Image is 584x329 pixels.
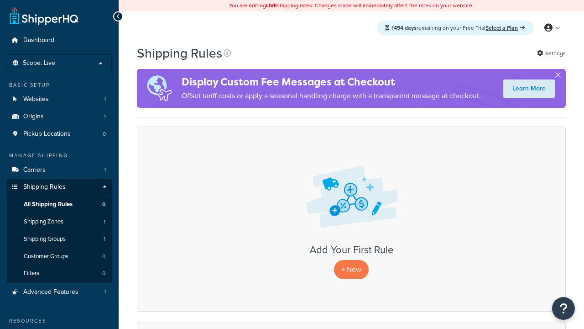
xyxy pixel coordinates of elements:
[23,59,55,67] span: Scope: Live
[7,108,112,125] a: Origins 1
[485,24,525,32] a: Select a Plan
[7,248,112,265] a: Customer Groups 0
[103,130,106,138] span: 0
[102,270,105,277] span: 0
[7,265,112,282] a: Filters 0
[7,162,112,179] a: Carriers 1
[23,183,66,191] span: Shipping Rules
[503,80,555,98] a: Learn More
[23,113,44,121] span: Origins
[7,126,112,143] a: Pickup Locations 0
[137,44,222,62] h1: Shipping Rules
[7,126,112,143] li: Pickup Locations
[377,21,533,35] div: remaining on your Free Trial
[7,284,112,301] a: Advanced Features 1
[7,179,112,196] a: Shipping Rules
[182,90,481,102] p: Offset tariff costs or apply a seasonal handling charge with a transparent message at checkout.
[24,270,39,277] span: Filters
[7,248,112,265] li: Customer Groups
[182,74,481,90] h4: Display Custom Fee Messages at Checkout
[137,69,182,108] img: duties-banner-06bc72dcb5fe05cb3f9472aba00be2ae8eb53ab6f0d8bb03d382ba314ac3c341.png
[102,253,105,260] span: 0
[10,7,78,25] a: ShipperHQ Home
[24,235,66,243] span: Shipping Groups
[7,213,112,230] a: Shipping Zones 1
[104,218,105,226] span: 1
[334,260,369,279] p: + New
[104,96,106,103] span: 1
[104,166,106,174] span: 1
[7,152,112,159] div: Manage Shipping
[23,130,71,138] span: Pickup Locations
[537,47,566,60] a: Settings
[7,317,112,325] div: Resources
[7,196,112,213] li: All Shipping Rules
[7,213,112,230] li: Shipping Zones
[104,113,106,121] span: 1
[7,162,112,179] li: Carriers
[266,1,277,10] b: LIVE
[24,253,68,260] span: Customer Groups
[104,235,105,243] span: 1
[7,284,112,301] li: Advanced Features
[7,108,112,125] li: Origins
[7,196,112,213] a: All Shipping Rules 0
[7,231,112,248] li: Shipping Groups
[146,244,556,255] h3: Add Your First Rule
[104,288,106,296] span: 1
[552,297,575,320] button: Open Resource Center
[7,231,112,248] a: Shipping Groups 1
[7,179,112,283] li: Shipping Rules
[7,91,112,108] a: Websites 1
[23,96,49,103] span: Websites
[7,91,112,108] li: Websites
[23,37,54,44] span: Dashboard
[7,32,112,49] a: Dashboard
[24,201,73,208] span: All Shipping Rules
[7,265,112,282] li: Filters
[23,166,46,174] span: Carriers
[24,218,63,226] span: Shipping Zones
[7,81,112,89] div: Basic Setup
[23,288,78,296] span: Advanced Features
[391,24,417,32] strong: 1454 days
[102,201,105,208] span: 0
